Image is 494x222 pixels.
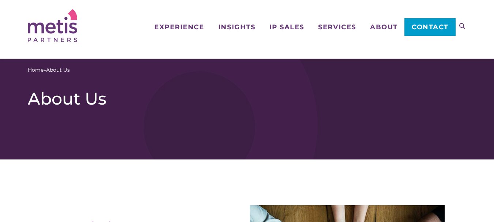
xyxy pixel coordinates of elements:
span: Contact [412,24,449,30]
span: IP Sales [269,24,304,30]
span: About [370,24,398,30]
span: Services [318,24,356,30]
span: » [28,66,70,74]
span: Insights [218,24,255,30]
a: Contact [404,18,455,36]
a: Home [28,66,44,74]
span: About Us [46,66,70,74]
span: Experience [154,24,204,30]
img: Metis Partners [28,9,77,42]
h1: About Us [28,89,467,109]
